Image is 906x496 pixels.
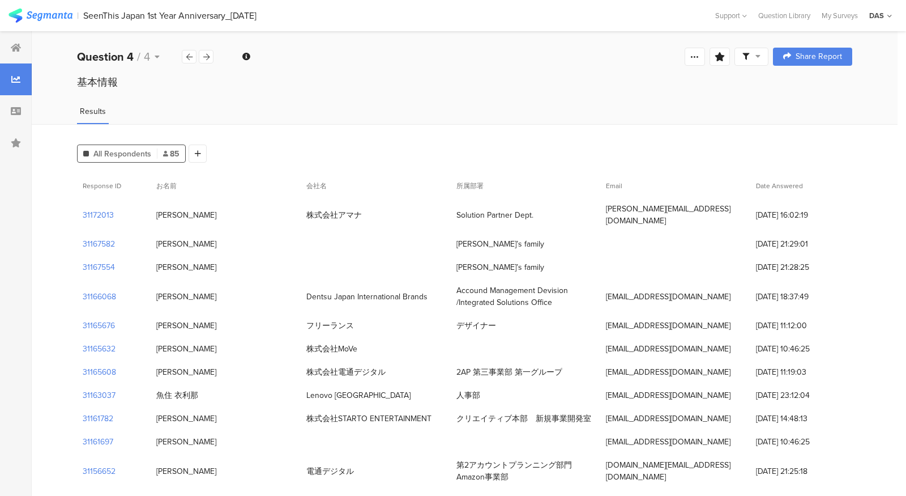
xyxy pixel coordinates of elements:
span: Email [606,181,622,191]
div: Lenovo [GEOGRAPHIC_DATA] [306,389,411,401]
img: segmanta logo [8,9,72,23]
section: 31166068 [83,291,116,303]
div: [PERSON_NAME] [156,261,216,273]
span: Results [80,105,106,117]
span: [DATE] 18:37:49 [756,291,847,303]
div: 人事部 [456,389,480,401]
span: [DATE] 11:19:03 [756,366,847,378]
span: [DATE] 10:46:25 [756,436,847,448]
span: / [137,48,140,65]
section: 31165632 [83,343,116,355]
b: Question 4 [77,48,134,65]
div: DAS [869,10,884,21]
div: [PERSON_NAME] [156,343,216,355]
span: Response ID [83,181,121,191]
div: [EMAIL_ADDRESS][DOMAIN_NAME] [606,413,730,425]
div: 電通デジタル [306,465,354,477]
span: お名前 [156,181,177,191]
span: [DATE] 21:29:01 [756,238,847,250]
section: 31167554 [83,261,115,273]
div: 株式会社STARTO ENTERTAINMENT [306,413,431,425]
span: [DATE] 14:48:13 [756,413,847,425]
div: [EMAIL_ADDRESS][DOMAIN_NAME] [606,366,730,378]
div: 基本情報 [77,75,852,90]
div: [PERSON_NAME][EMAIL_ADDRESS][DOMAIN_NAME] [606,203,745,227]
span: [DATE] 21:28:25 [756,261,847,273]
section: 31156652 [83,465,116,477]
span: [DATE] 11:12:00 [756,320,847,332]
div: Support [715,7,747,24]
div: 魚住 衣利那 [156,389,198,401]
div: 株式会社電通デジタル [306,366,386,378]
div: [PERSON_NAME] [156,209,216,221]
div: [PERSON_NAME]’s family [456,261,544,273]
section: 31165676 [83,320,115,332]
span: Date Answered [756,181,803,191]
a: Question Library [753,10,816,21]
span: [DATE] 23:12:04 [756,389,847,401]
div: デザイナー [456,320,496,332]
div: Accound Management Devision /Integrated Solutions Office [456,285,595,308]
span: 所属部署 [456,181,484,191]
div: [PERSON_NAME] [156,291,216,303]
section: 31172013 [83,209,114,221]
div: [PERSON_NAME] [156,320,216,332]
span: 85 [163,148,180,160]
div: [PERSON_NAME] [156,366,216,378]
div: [PERSON_NAME] [156,238,216,250]
section: 31163037 [83,389,116,401]
section: 31167582 [83,238,115,250]
div: [PERSON_NAME] [156,413,216,425]
div: [EMAIL_ADDRESS][DOMAIN_NAME] [606,436,730,448]
span: [DATE] 21:25:18 [756,465,847,477]
span: Share Report [796,53,842,61]
div: フリーランス [306,320,354,332]
div: [EMAIL_ADDRESS][DOMAIN_NAME] [606,291,730,303]
section: 31161782 [83,413,113,425]
div: クリエイティブ本部 新規事業開発室 [456,413,591,425]
div: 2AP 第三事業部 第一グループ [456,366,562,378]
div: Dentsu Japan International Brands [306,291,428,303]
span: [DATE] 10:46:25 [756,343,847,355]
div: [EMAIL_ADDRESS][DOMAIN_NAME] [606,320,730,332]
section: 31165608 [83,366,116,378]
span: 4 [144,48,150,65]
span: 会社名 [306,181,327,191]
div: [EMAIL_ADDRESS][DOMAIN_NAME] [606,389,730,401]
div: | [77,9,79,22]
div: 株式会社MoVe [306,343,357,355]
a: My Surveys [816,10,864,21]
div: [PERSON_NAME] [156,436,216,448]
div: Solution Partner Dept. [456,209,533,221]
div: [EMAIL_ADDRESS][DOMAIN_NAME] [606,343,730,355]
section: 31161697 [83,436,113,448]
div: [PERSON_NAME] [156,465,216,477]
div: [PERSON_NAME]’s family [456,238,544,250]
div: 株式会社アマナ [306,209,362,221]
div: [DOMAIN_NAME][EMAIL_ADDRESS][DOMAIN_NAME] [606,459,745,483]
div: 第2アカウントプランニング部門 Amazon事業部 [456,459,595,483]
span: All Respondents [93,148,151,160]
span: [DATE] 16:02:19 [756,209,847,221]
div: SeenThis Japan 1st Year Anniversary_[DATE] [83,10,257,21]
